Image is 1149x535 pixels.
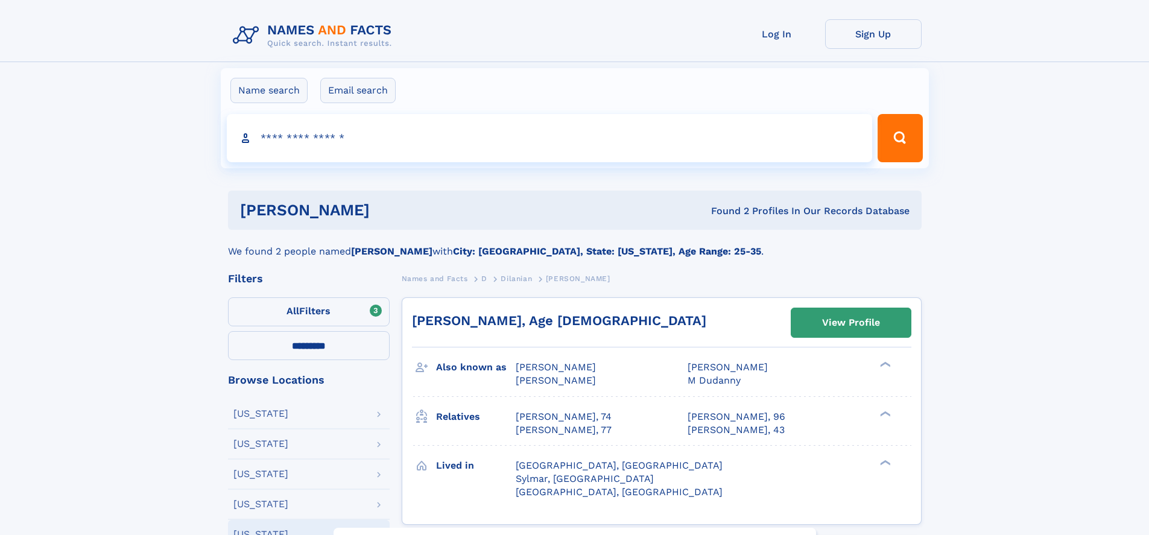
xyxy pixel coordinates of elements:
span: Sylmar, [GEOGRAPHIC_DATA] [516,473,654,484]
span: Dilanian [501,274,532,283]
b: [PERSON_NAME] [351,245,432,257]
a: [PERSON_NAME], 77 [516,423,612,437]
b: City: [GEOGRAPHIC_DATA], State: [US_STATE], Age Range: 25-35 [453,245,761,257]
a: D [481,271,487,286]
span: [PERSON_NAME] [516,361,596,373]
label: Email search [320,78,396,103]
input: search input [227,114,873,162]
a: [PERSON_NAME], 43 [688,423,785,437]
a: Dilanian [501,271,532,286]
span: [PERSON_NAME] [546,274,610,283]
a: Sign Up [825,19,922,49]
span: [GEOGRAPHIC_DATA], [GEOGRAPHIC_DATA] [516,460,723,471]
h3: Also known as [436,357,516,378]
a: [PERSON_NAME], 74 [516,410,612,423]
h1: [PERSON_NAME] [240,203,540,218]
a: [PERSON_NAME], Age [DEMOGRAPHIC_DATA] [412,313,706,328]
button: Search Button [878,114,922,162]
div: We found 2 people named with . [228,230,922,259]
span: [PERSON_NAME] [516,375,596,386]
img: Logo Names and Facts [228,19,402,52]
h3: Relatives [436,407,516,427]
a: [PERSON_NAME], 96 [688,410,785,423]
div: [US_STATE] [233,499,288,509]
label: Filters [228,297,390,326]
div: View Profile [822,309,880,337]
div: Browse Locations [228,375,390,385]
span: D [481,274,487,283]
span: M Dudanny [688,375,741,386]
span: [GEOGRAPHIC_DATA], [GEOGRAPHIC_DATA] [516,486,723,498]
div: Found 2 Profiles In Our Records Database [540,204,910,218]
h3: Lived in [436,455,516,476]
div: [US_STATE] [233,469,288,479]
div: [US_STATE] [233,409,288,419]
div: [US_STATE] [233,439,288,449]
label: Name search [230,78,308,103]
div: ❯ [877,410,891,417]
a: View Profile [791,308,911,337]
span: All [286,305,299,317]
div: Filters [228,273,390,284]
div: ❯ [877,361,891,369]
a: Log In [729,19,825,49]
span: [PERSON_NAME] [688,361,768,373]
a: Names and Facts [402,271,468,286]
div: ❯ [877,458,891,466]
